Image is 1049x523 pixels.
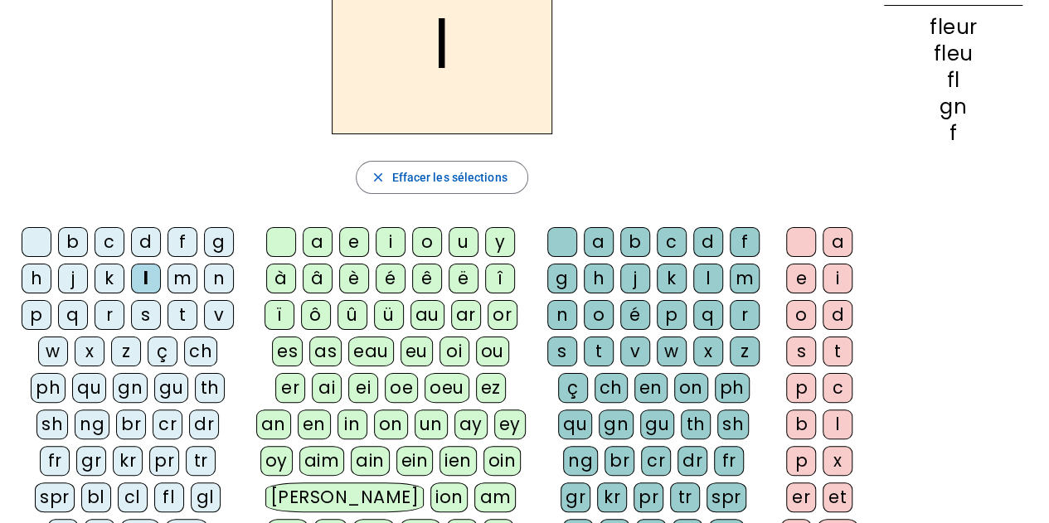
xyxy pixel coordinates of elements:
div: g [204,227,234,257]
div: qu [558,409,592,439]
div: t [823,337,852,366]
div: é [620,300,650,330]
div: ai [312,373,342,403]
div: w [657,337,687,366]
div: a [584,227,614,257]
div: è [339,264,369,293]
div: [PERSON_NAME] [265,482,424,512]
div: sh [36,409,68,439]
div: ç [558,373,588,403]
div: on [374,409,408,439]
div: v [620,337,650,366]
div: p [786,373,816,403]
div: ç [148,337,177,366]
span: Effacer les sélections [391,167,507,187]
div: an [256,409,291,439]
div: c [657,227,687,257]
div: q [693,300,723,330]
div: eu [401,337,433,366]
div: fr [40,446,70,476]
div: h [22,264,51,293]
div: j [58,264,88,293]
div: oeu [425,373,469,403]
div: br [605,446,634,476]
div: th [195,373,225,403]
div: n [204,264,234,293]
div: o [412,227,442,257]
div: au [410,300,444,330]
div: gn [884,97,1022,117]
div: am [474,482,516,512]
div: â [303,264,333,293]
div: o [584,300,614,330]
div: tr [186,446,216,476]
div: s [786,337,816,366]
div: fl [154,482,184,512]
div: f [730,227,760,257]
div: ch [184,337,217,366]
div: dr [677,446,707,476]
div: d [693,227,723,257]
div: ion [430,482,469,512]
div: u [449,227,478,257]
div: l [823,409,852,439]
div: p [657,300,687,330]
div: z [111,337,141,366]
div: t [584,337,614,366]
div: f [884,123,1022,143]
div: gu [154,373,188,403]
div: v [204,300,234,330]
div: e [786,264,816,293]
div: s [547,337,577,366]
div: y [485,227,515,257]
div: ey [494,409,526,439]
div: é [376,264,406,293]
div: z [730,337,760,366]
div: c [95,227,124,257]
div: ï [265,300,294,330]
div: w [38,337,68,366]
div: a [303,227,333,257]
div: s [131,300,161,330]
div: oin [483,446,522,476]
div: d [131,227,161,257]
div: fleu [884,44,1022,64]
div: e [339,227,369,257]
div: ë [449,264,478,293]
div: gu [640,409,674,439]
div: un [415,409,448,439]
button: Effacer les sélections [356,161,527,194]
div: kr [597,482,627,512]
div: î [485,264,515,293]
div: ein [396,446,434,476]
div: ph [715,373,750,403]
div: fl [884,70,1022,90]
div: qu [72,373,106,403]
div: oy [260,446,293,476]
div: tr [670,482,700,512]
div: b [786,409,816,439]
div: gn [113,373,148,403]
div: cr [641,446,671,476]
div: th [681,409,711,439]
div: m [730,264,760,293]
div: t [168,300,197,330]
div: fleur [884,17,1022,37]
div: o [786,300,816,330]
div: f [168,227,197,257]
div: b [620,227,650,257]
div: i [823,264,852,293]
mat-icon: close [370,170,385,185]
div: sh [717,409,749,439]
div: dr [189,409,219,439]
div: cr [153,409,182,439]
div: gr [561,482,590,512]
div: es [272,337,303,366]
div: r [730,300,760,330]
div: gl [191,482,221,512]
div: spr [707,482,746,512]
div: d [823,300,852,330]
div: û [338,300,367,330]
div: or [488,300,517,330]
div: spr [35,482,75,512]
